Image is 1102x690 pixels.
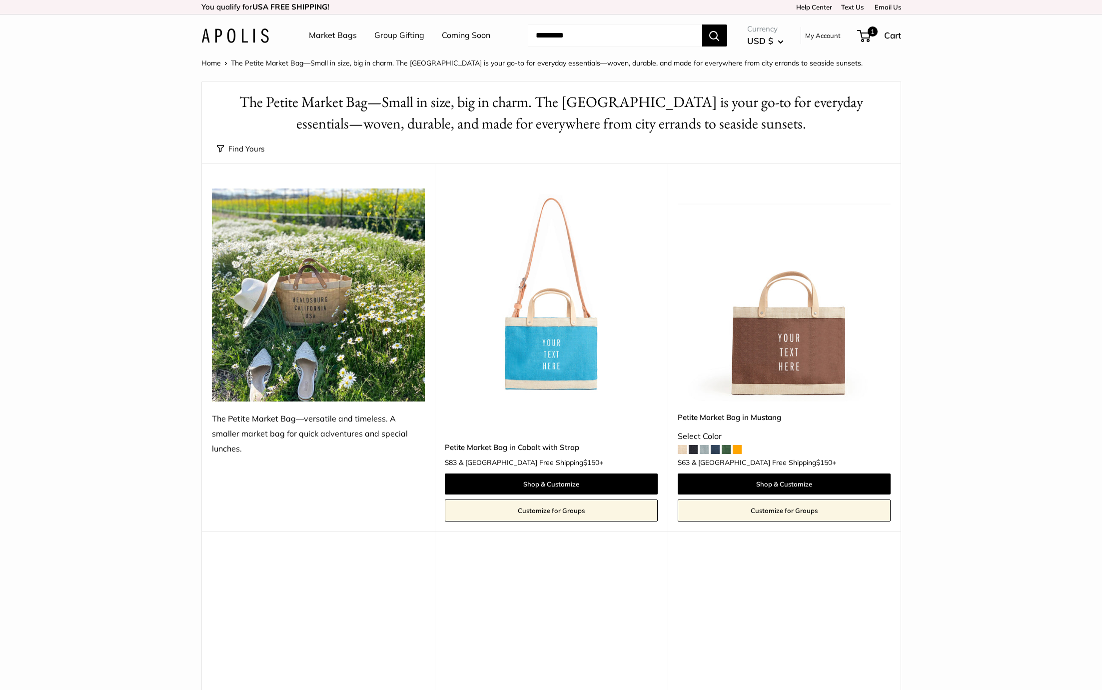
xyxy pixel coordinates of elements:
[678,429,891,444] div: Select Color
[871,3,901,11] a: Email Us
[217,91,886,134] h1: The Petite Market Bag—Small in size, big in charm. The [GEOGRAPHIC_DATA] is your go-to for everyd...
[678,473,891,494] a: Shop & Customize
[678,499,891,521] a: Customize for Groups
[445,473,658,494] a: Shop & Customize
[445,188,658,401] img: Petite Market Bag in Cobalt with Strap
[884,30,901,40] span: Cart
[445,441,658,453] a: Petite Market Bag in Cobalt with Strap
[231,58,863,67] span: The Petite Market Bag—Small in size, big in charm. The [GEOGRAPHIC_DATA] is your go-to for everyd...
[692,459,836,466] span: & [GEOGRAPHIC_DATA] Free Shipping +
[793,3,832,11] a: Help Center
[445,499,658,521] a: Customize for Groups
[212,188,425,401] img: The Petite Market Bag—versatile and timeless. A smaller market bag for quick adventures and speci...
[201,56,863,69] nav: Breadcrumb
[201,28,269,43] img: Apolis
[678,188,891,401] a: Petite Market Bag in MustangPetite Market Bag in Mustang
[858,27,901,43] a: 1 Cart
[747,22,784,36] span: Currency
[309,28,357,43] a: Market Bags
[217,142,264,156] button: Find Yours
[678,458,690,467] span: $63
[528,24,702,46] input: Search...
[252,2,329,11] strong: USA FREE SHIPPING!
[747,35,773,46] span: USD $
[702,24,727,46] button: Search
[374,28,424,43] a: Group Gifting
[678,188,891,401] img: Petite Market Bag in Mustang
[201,58,221,67] a: Home
[442,28,490,43] a: Coming Soon
[459,459,603,466] span: & [GEOGRAPHIC_DATA] Free Shipping +
[841,3,864,11] a: Text Us
[212,411,425,456] div: The Petite Market Bag—versatile and timeless. A smaller market bag for quick adventures and speci...
[445,458,457,467] span: $83
[805,29,841,41] a: My Account
[747,33,784,49] button: USD $
[445,188,658,401] a: Petite Market Bag in Cobalt with StrapPetite Market Bag in Cobalt with Strap
[816,458,832,467] span: $150
[867,26,877,36] span: 1
[583,458,599,467] span: $150
[678,411,891,423] a: Petite Market Bag in Mustang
